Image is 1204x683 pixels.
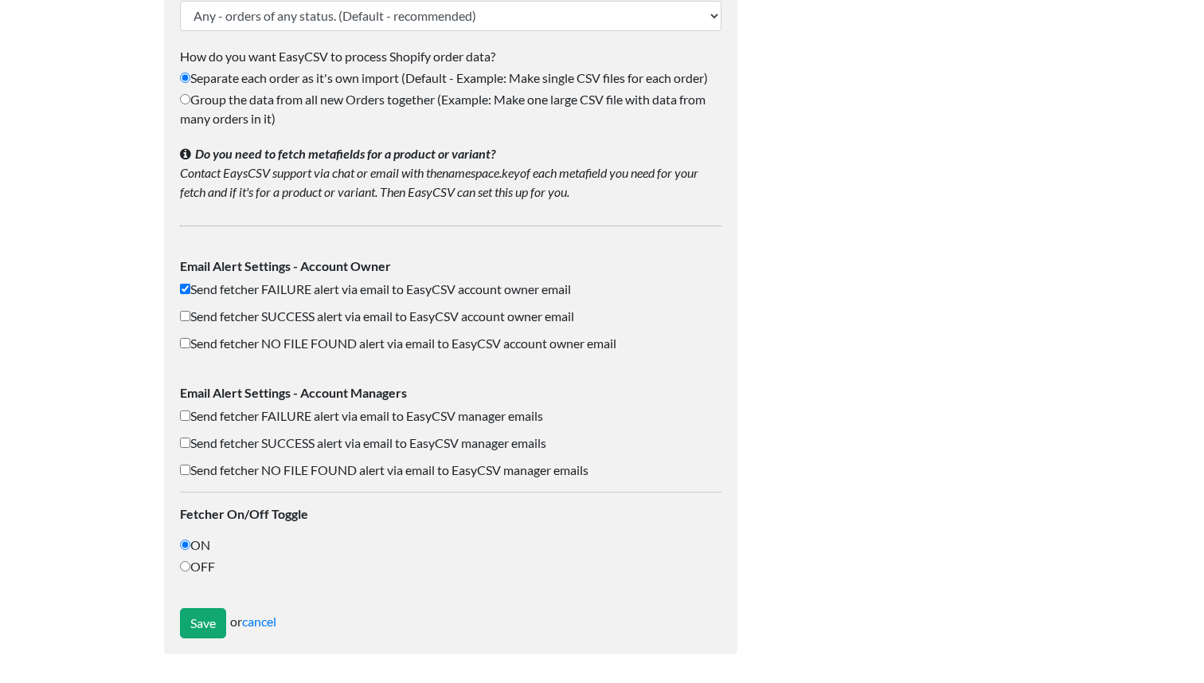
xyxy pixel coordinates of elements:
[180,284,190,294] input: Send fetcher FAILURE alert via email to EasyCSV account owner email
[180,334,721,353] label: Send fetcher NO FILE FOUND alert via email to EasyCSV account owner email
[180,410,190,421] input: Send fetcher FAILURE alert via email to EasyCSV manager emails
[180,540,190,550] input: ON
[180,465,190,475] input: Send fetcher NO FILE FOUND alert via email to EasyCSV manager emails
[180,504,721,524] label: Fetcher On/Off Toggle
[180,69,721,88] label: Separate each order as it's own import (Default - Example: Make single CSV files for each order)
[180,536,721,555] label: ON
[180,406,721,426] label: Send fetcher FAILURE alert via email to EasyCSV manager emails
[180,434,721,453] label: Send fetcher SUCCESS alert via email to EasyCSV manager emails
[180,90,721,128] label: Group the data from all new Orders together (Example: Make one large CSV file with data from many...
[442,165,520,180] i: namespace.key
[180,307,721,326] label: Send fetcher SUCCESS alert via email to EasyCSV account owner email
[180,94,190,104] input: Group the data from all new Orders together (Example: Make one large CSV file with data from many...
[195,146,495,161] b: Do you need to fetch metafields for a product or variant?
[242,614,276,629] a: cancel
[180,311,190,321] input: Send fetcher SUCCESS alert via email to EasyCSV account owner email
[180,47,721,66] label: How do you want EasyCSV to process Shopify order data?
[180,561,190,571] input: OFF
[180,608,721,638] div: or
[180,385,407,400] strong: Email Alert Settings - Account Managers
[180,280,721,299] label: Send fetcher FAILURE alert via email to EasyCSV account owner email
[180,557,721,576] label: OFF
[180,73,190,83] input: Separate each order as it's own import (Default - Example: Make single CSV files for each order)
[180,461,721,480] label: Send fetcher NO FILE FOUND alert via email to EasyCSV manager emails
[180,608,226,638] input: Save
[180,338,190,348] input: Send fetcher NO FILE FOUND alert via email to EasyCSV account owner email
[1124,603,1185,664] iframe: Drift Widget Chat Controller
[180,144,721,202] p: Contact EaysCSV support via chat or email with the of each metafield you need for your fetch and ...
[876,133,1194,613] iframe: Drift Widget Chat Window
[180,438,190,448] input: Send fetcher SUCCESS alert via email to EasyCSV manager emails
[180,258,391,273] strong: Email Alert Settings - Account Owner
